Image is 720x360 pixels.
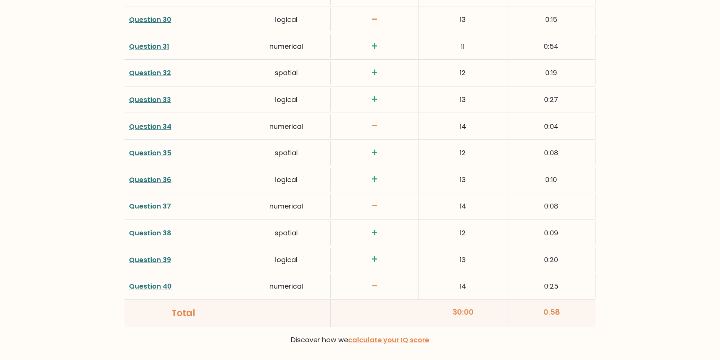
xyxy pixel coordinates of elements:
[242,168,330,192] div: logical
[507,248,596,272] div: 0:20
[507,61,596,85] div: 0:19
[335,200,414,213] h3: -
[335,253,414,266] h3: +
[507,141,596,165] div: 0:08
[335,40,414,53] h3: +
[419,221,507,245] div: 12
[242,114,330,138] div: numerical
[335,227,414,239] h3: +
[507,8,596,31] div: 0:15
[242,274,330,298] div: numerical
[419,194,507,218] div: 14
[129,15,171,24] a: Question 30
[419,114,507,138] div: 14
[507,300,596,327] div: 0.58
[242,248,330,272] div: logical
[242,88,330,111] div: logical
[335,13,414,26] h3: -
[348,335,429,345] a: calculate your IQ score
[507,168,596,192] div: 0:10
[507,114,596,138] div: 0:04
[419,61,507,85] div: 12
[507,274,596,298] div: 0:25
[129,95,171,104] a: Question 33
[129,255,171,264] a: Question 39
[419,274,507,298] div: 14
[507,194,596,218] div: 0:08
[419,34,507,58] div: 11
[335,66,414,79] h3: +
[335,120,414,133] h3: -
[335,173,414,186] h3: +
[242,8,330,31] div: logical
[507,34,596,58] div: 0:54
[129,42,169,51] a: Question 31
[419,168,507,192] div: 13
[507,221,596,245] div: 0:09
[242,61,330,85] div: spatial
[242,221,330,245] div: spatial
[242,141,330,165] div: spatial
[242,34,330,58] div: numerical
[335,93,414,106] h3: +
[419,248,507,272] div: 13
[129,306,237,320] div: Total
[129,122,171,131] a: Question 34
[419,88,507,111] div: 13
[129,281,172,291] a: Question 40
[419,300,508,327] div: 30:00
[129,148,171,158] a: Question 35
[129,175,171,184] a: Question 36
[129,333,591,347] p: Discover how we
[507,88,596,111] div: 0:27
[129,228,171,238] a: Question 38
[129,68,171,77] a: Question 32
[419,8,507,31] div: 13
[129,201,171,211] a: Question 37
[335,147,414,159] h3: +
[335,280,414,293] h3: -
[242,194,330,218] div: numerical
[419,141,507,165] div: 12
